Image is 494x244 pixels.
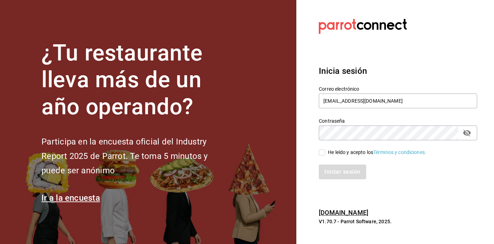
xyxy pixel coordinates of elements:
h2: Participa en la encuesta oficial del Industry Report 2025 de Parrot. Te toma 5 minutos y puede se... [41,135,231,178]
h3: Inicia sesión [319,65,477,77]
h1: ¿Tu restaurante lleva más de un año operando? [41,40,231,121]
p: V1.70.7 - Parrot Software, 2025. [319,218,477,225]
a: Ir a la encuesta [41,193,100,203]
div: He leído y acepto los [328,149,426,156]
a: Términos y condiciones. [373,149,426,155]
label: Correo electrónico [319,86,477,91]
label: Contraseña [319,118,477,123]
input: Ingresa tu correo electrónico [319,94,477,108]
button: passwordField [461,127,473,139]
a: [DOMAIN_NAME] [319,209,368,216]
